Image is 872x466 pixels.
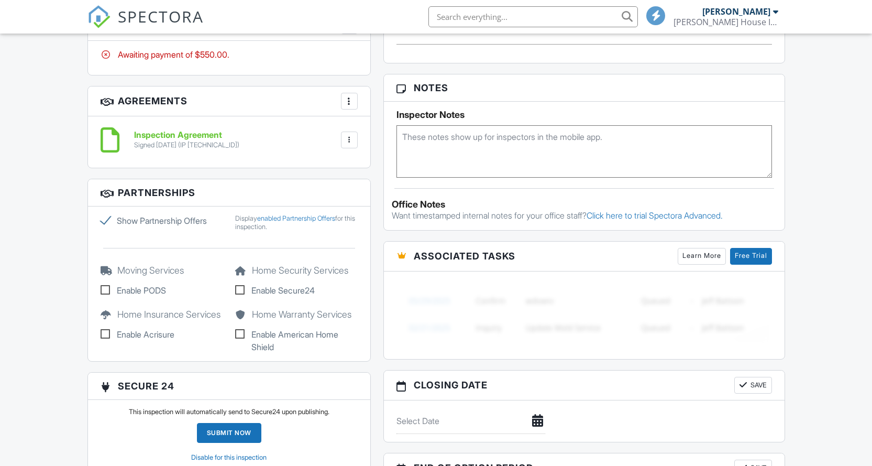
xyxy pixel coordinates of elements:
span: Associated Tasks [414,249,515,263]
label: Enable American Home Shield [235,328,358,353]
div: Office Notes [392,199,777,210]
h5: Moving Services [101,265,223,276]
label: Enable Secure24 [235,284,358,297]
span: SPECTORA [118,5,204,27]
a: SPECTORA [87,14,204,36]
p: Want timestamped internal notes for your office staff? [392,210,777,221]
a: Submit Now [197,423,261,443]
img: blurred-tasks-251b60f19c3f713f9215ee2a18cbf2105fc2d72fcd585247cf5e9ec0c957c1dd.png [396,279,772,349]
a: Disable for this inspection [191,453,267,461]
a: Free Trial [730,248,772,265]
h5: Home Security Services [235,265,358,276]
p: This inspection will automatically send to Secure24 upon publishing. [129,408,329,416]
div: Awaiting payment of $550.00. [101,49,358,60]
img: The Best Home Inspection Software - Spectora [87,5,111,28]
span: Closing date [414,378,488,392]
h5: Home Insurance Services [101,309,223,320]
button: Save [734,377,772,394]
h3: Secure 24 [88,373,370,400]
div: Display for this inspection. [235,214,358,231]
h3: Agreements [88,86,370,116]
input: Select Date [396,408,546,434]
div: Signed [DATE] (IP [TECHNICAL_ID]) [134,141,239,149]
a: Click here to trial Spectora Advanced. [587,210,723,221]
h6: Inspection Agreement [134,131,239,140]
a: Inspection Agreement Signed [DATE] (IP [TECHNICAL_ID]) [134,131,239,149]
h3: Partnerships [88,179,370,207]
a: Learn More [678,248,726,265]
div: Lee House Inspections LLC [674,17,778,27]
label: Enable PODS [101,284,223,297]
input: Search everything... [428,6,638,27]
h5: Home Warranty Services [235,309,358,320]
h5: Inspector Notes [396,110,772,120]
label: Show Partnership Offers [101,214,223,227]
h3: Notes [384,74,785,102]
a: enabled Partnership Offers [257,214,335,222]
label: Enable Acrisure [101,328,223,341]
div: [PERSON_NAME] [702,6,770,17]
